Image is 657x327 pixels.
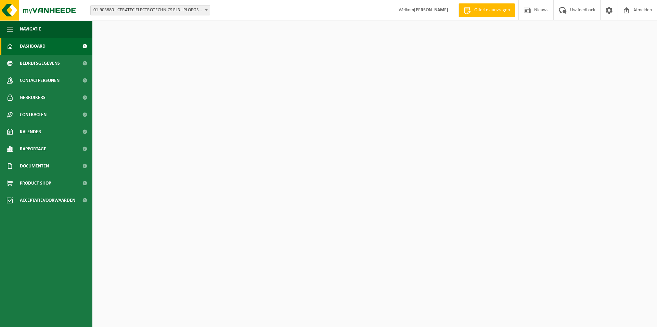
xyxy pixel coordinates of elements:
a: Offerte aanvragen [459,3,515,17]
span: Contracten [20,106,47,123]
strong: [PERSON_NAME] [414,8,448,13]
span: Navigatie [20,21,41,38]
span: Contactpersonen [20,72,60,89]
span: 01-903880 - CERATEC ELECTROTECHNICS EL3 - PLOEGSTEERT [91,5,210,15]
span: Bedrijfsgegevens [20,55,60,72]
span: Kalender [20,123,41,140]
span: Dashboard [20,38,46,55]
span: 01-903880 - CERATEC ELECTROTECHNICS EL3 - PLOEGSTEERT [90,5,210,15]
span: Acceptatievoorwaarden [20,192,75,209]
span: Offerte aanvragen [473,7,512,14]
span: Rapportage [20,140,46,158]
span: Documenten [20,158,49,175]
span: Gebruikers [20,89,46,106]
span: Product Shop [20,175,51,192]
